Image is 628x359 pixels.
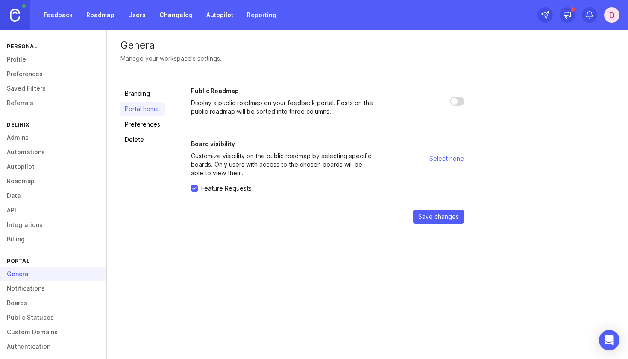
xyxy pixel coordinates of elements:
span: Select none [429,154,464,163]
p: Customize visibility on the public roadmap by selecting specific boards. Only users with access t... [191,152,376,177]
a: Users [123,7,151,23]
a: Reporting [242,7,282,23]
h2: Public Roadmap [191,87,376,95]
a: Changelog [154,7,198,23]
a: Delete [120,133,165,147]
div: Manage your workspace's settings. [120,54,222,63]
button: Select none [429,152,464,165]
span: Feature Requests [201,184,252,193]
button: D [604,7,619,23]
input: Feature Requests [191,185,198,192]
a: Feedback [38,7,78,23]
h2: Board visibility [191,140,376,148]
a: Preferences [120,118,165,131]
a: Branding [120,87,165,100]
a: Autopilot [201,7,238,23]
a: Portal home [120,102,165,116]
div: Open Intercom Messenger [599,330,619,350]
span: Save changes [418,212,459,221]
a: Roadmap [81,7,120,23]
p: Display a public roadmap on your feedback portal. Posts on the public roadmap will be sorted into... [191,99,376,116]
img: Canny Home [10,9,20,22]
button: Save changes [413,210,464,224]
div: General [120,40,614,50]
